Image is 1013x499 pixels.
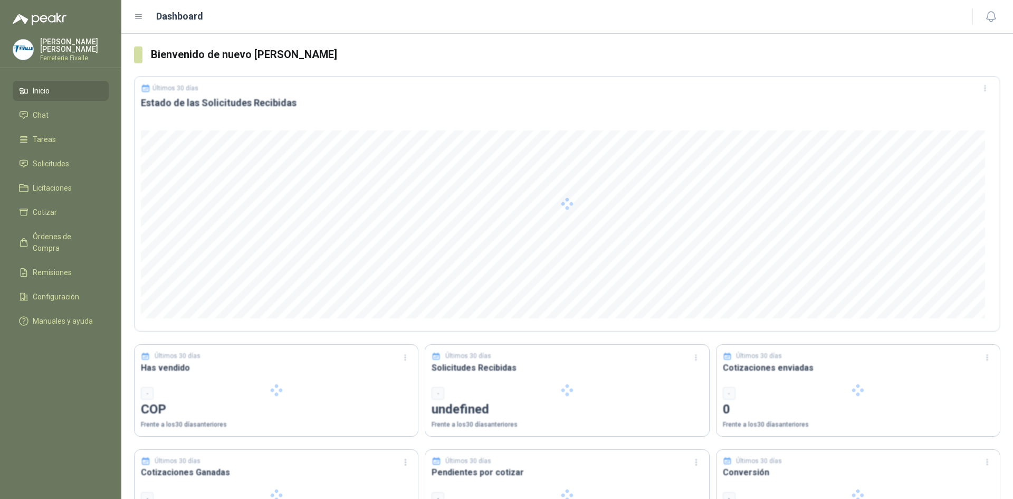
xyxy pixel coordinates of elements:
span: Manuales y ayuda [33,315,93,327]
a: Inicio [13,81,109,101]
a: Órdenes de Compra [13,227,109,258]
p: [PERSON_NAME] [PERSON_NAME] [40,38,109,53]
a: Cotizar [13,202,109,222]
a: Remisiones [13,262,109,283]
span: Inicio [33,85,50,97]
img: Company Logo [13,40,33,60]
span: Cotizar [33,206,57,218]
span: Tareas [33,134,56,145]
img: Logo peakr [13,13,66,25]
span: Configuración [33,291,79,303]
span: Órdenes de Compra [33,231,99,254]
h1: Dashboard [156,9,203,24]
a: Tareas [13,129,109,149]
span: Solicitudes [33,158,69,170]
a: Configuración [13,287,109,307]
a: Solicitudes [13,154,109,174]
a: Licitaciones [13,178,109,198]
span: Chat [33,109,49,121]
h3: Bienvenido de nuevo [PERSON_NAME] [151,46,1000,63]
a: Manuales y ayuda [13,311,109,331]
p: Ferreteria Fivalle [40,55,109,61]
span: Licitaciones [33,182,72,194]
a: Chat [13,105,109,125]
span: Remisiones [33,267,72,278]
